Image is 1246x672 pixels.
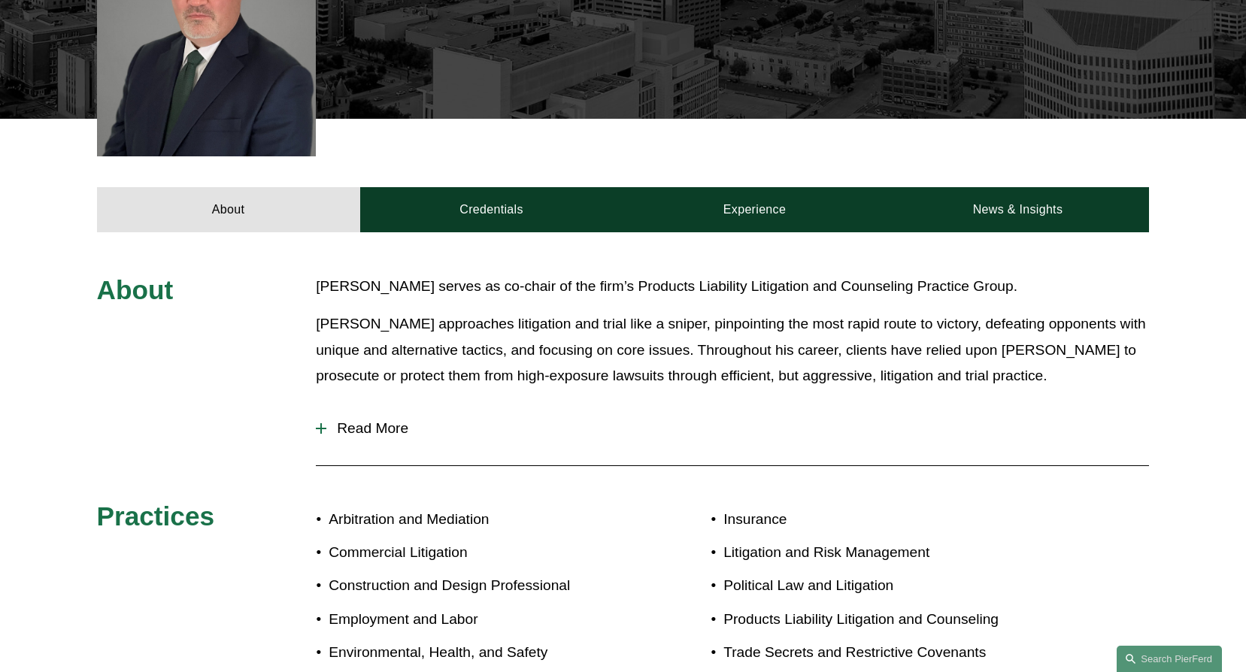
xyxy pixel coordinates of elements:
span: About [97,275,174,304]
p: Environmental, Health, and Safety [329,640,623,666]
a: About [97,187,360,232]
p: Employment and Labor [329,607,623,633]
p: Products Liability Litigation and Counseling [723,607,1062,633]
p: Political Law and Litigation [723,573,1062,599]
p: Arbitration and Mediation [329,507,623,533]
span: Practices [97,501,215,531]
p: [PERSON_NAME] approaches litigation and trial like a sniper, pinpointing the most rapid route to ... [316,311,1149,389]
p: [PERSON_NAME] serves as co-chair of the firm’s Products Liability Litigation and Counseling Pract... [316,274,1149,300]
p: Litigation and Risk Management [723,540,1062,566]
a: Credentials [360,187,623,232]
a: News & Insights [886,187,1149,232]
p: Insurance [723,507,1062,533]
p: Construction and Design Professional [329,573,623,599]
button: Read More [316,409,1149,448]
p: Trade Secrets and Restrictive Covenants [723,640,1062,666]
a: Experience [623,187,887,232]
a: Search this site [1117,646,1222,672]
p: Commercial Litigation [329,540,623,566]
span: Read More [326,420,1149,437]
